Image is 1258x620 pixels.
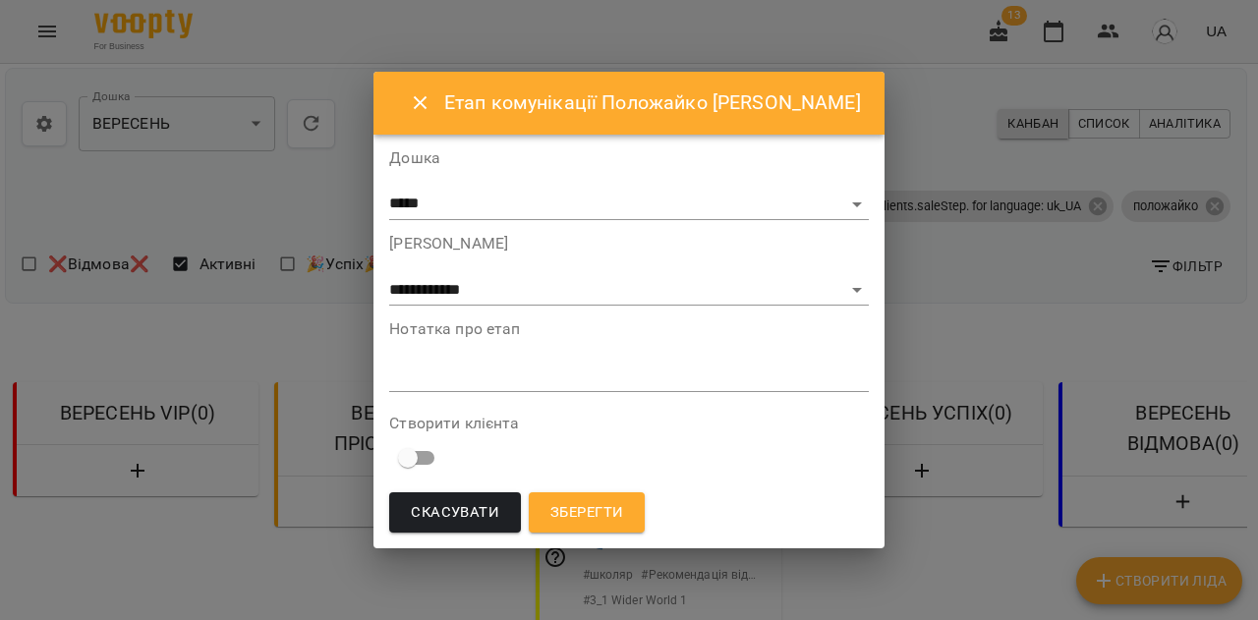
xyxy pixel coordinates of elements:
[550,500,623,526] span: Зберегти
[389,321,868,337] label: Нотатка про етап
[397,80,444,127] button: Close
[444,87,861,118] h6: Етап комунікації Положайко [PERSON_NAME]
[411,500,499,526] span: Скасувати
[389,492,521,534] button: Скасувати
[389,150,868,166] label: Дошка
[529,492,645,534] button: Зберегти
[389,416,868,431] label: Створити клієнта
[389,236,868,252] label: [PERSON_NAME]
